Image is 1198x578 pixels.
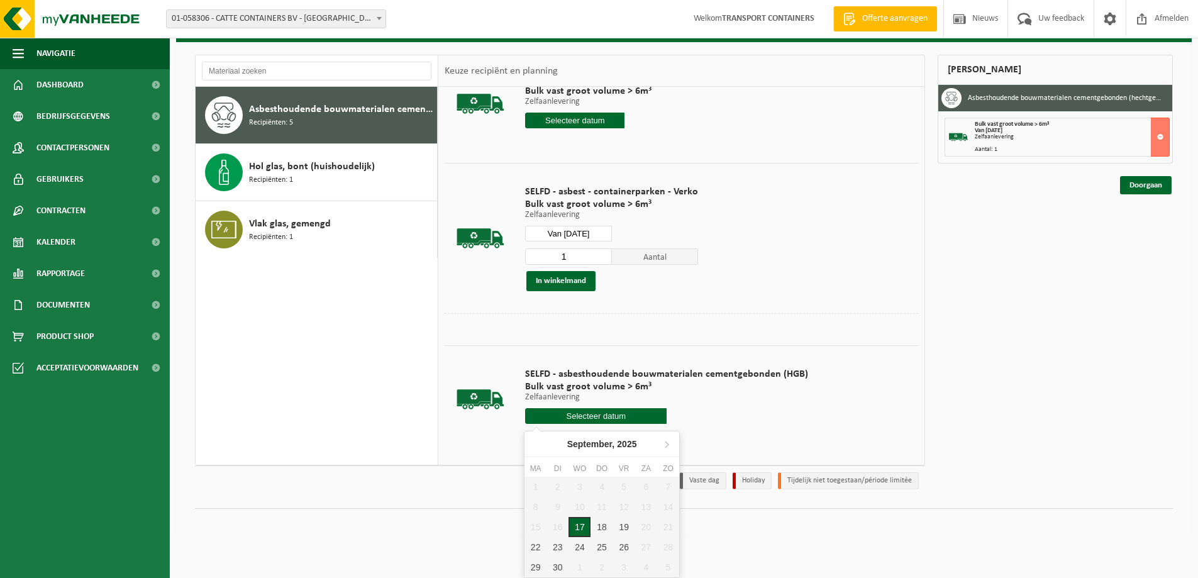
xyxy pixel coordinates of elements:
div: Aantal: 1 [975,147,1169,153]
input: Selecteer datum [525,226,612,242]
div: 23 [546,537,568,557]
span: Aantal [612,248,699,265]
div: wo [568,462,591,475]
span: Contracten [36,195,86,226]
a: Offerte aanvragen [833,6,937,31]
div: zo [657,462,679,475]
a: Doorgaan [1120,176,1172,194]
span: Bulk vast groot volume > 6m³ [525,198,698,211]
div: za [635,462,657,475]
p: Zelfaanlevering [525,211,698,220]
div: do [591,462,613,475]
div: 1 [568,557,591,577]
input: Selecteer datum [525,113,624,128]
span: Bedrijfsgegevens [36,101,110,132]
span: Bulk vast groot volume > 6m³ [975,121,1049,128]
span: Gebruikers [36,164,84,195]
span: Documenten [36,289,90,321]
div: 29 [524,557,546,577]
div: 25 [591,537,613,557]
strong: TRANSPORT CONTAINERS [722,14,814,23]
li: Vaste dag [680,472,726,489]
span: Rapportage [36,258,85,289]
div: 30 [546,557,568,577]
div: 17 [568,517,591,537]
span: SELFD - asbest - containerparken - Verko [525,186,698,198]
i: 2025 [617,440,636,448]
button: Asbesthoudende bouwmaterialen cementgebonden (hechtgebonden) Recipiënten: 5 [196,87,438,144]
span: Kalender [36,226,75,258]
span: Hol glas, bont (huishoudelijk) [249,159,375,174]
div: 19 [613,517,635,537]
span: 01-058306 - CATTE CONTAINERS BV - OUDENAARDE [166,9,386,28]
span: Acceptatievoorwaarden [36,352,138,384]
button: In winkelmand [526,271,596,291]
span: SELFD - asbesthoudende bouwmaterialen cementgebonden (HGB) [525,368,808,381]
span: Navigatie [36,38,75,69]
div: [PERSON_NAME] [938,55,1173,85]
span: Product Shop [36,321,94,352]
div: 3 [613,557,635,577]
div: 18 [591,517,613,537]
p: Zelfaanlevering [525,97,724,106]
div: September, [562,434,642,454]
input: Selecteer datum [525,408,667,424]
button: Vlak glas, gemengd Recipiënten: 1 [196,201,438,258]
span: 01-058306 - CATTE CONTAINERS BV - OUDENAARDE [167,10,385,28]
div: 24 [568,537,591,557]
div: Keuze recipiënt en planning [438,55,564,87]
span: Recipiënten: 1 [249,174,293,186]
div: ma [524,462,546,475]
span: Recipiënten: 1 [249,231,293,243]
button: Hol glas, bont (huishoudelijk) Recipiënten: 1 [196,144,438,201]
div: 22 [524,537,546,557]
div: 26 [613,537,635,557]
strong: Van [DATE] [975,127,1002,134]
span: Recipiënten: 5 [249,117,293,129]
span: Offerte aanvragen [859,13,931,25]
h3: Asbesthoudende bouwmaterialen cementgebonden (hechtgebonden) [968,88,1163,108]
input: Materiaal zoeken [202,62,431,81]
span: Bulk vast groot volume > 6m³ [525,381,808,393]
li: Tijdelijk niet toegestaan/période limitée [778,472,919,489]
span: Bulk vast groot volume > 6m³ [525,85,724,97]
div: 2 [591,557,613,577]
div: di [546,462,568,475]
div: vr [613,462,635,475]
div: Zelfaanlevering [975,134,1169,140]
p: Zelfaanlevering [525,393,808,402]
span: Contactpersonen [36,132,109,164]
span: Asbesthoudende bouwmaterialen cementgebonden (hechtgebonden) [249,102,434,117]
li: Holiday [733,472,772,489]
span: Dashboard [36,69,84,101]
span: Vlak glas, gemengd [249,216,331,231]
